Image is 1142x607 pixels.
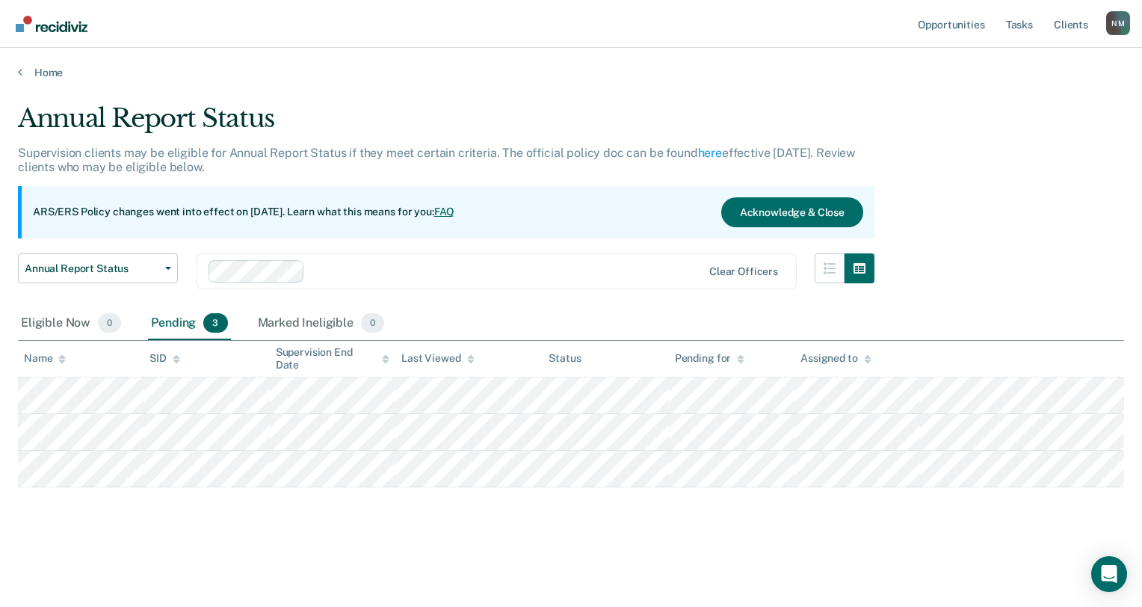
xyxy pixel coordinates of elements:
[549,352,581,365] div: Status
[18,146,855,174] p: Supervision clients may be eligible for Annual Report Status if they meet certain criteria. The o...
[148,307,230,340] div: Pending3
[361,313,384,333] span: 0
[698,146,722,160] a: here
[709,265,778,278] div: Clear officers
[255,307,388,340] div: Marked Ineligible0
[675,352,744,365] div: Pending for
[25,262,159,275] span: Annual Report Status
[721,197,863,227] button: Acknowledge & Close
[24,352,66,365] div: Name
[149,352,180,365] div: SID
[434,206,455,218] a: FAQ
[401,352,474,365] div: Last Viewed
[18,253,178,283] button: Annual Report Status
[203,313,227,333] span: 3
[276,346,389,372] div: Supervision End Date
[1091,556,1127,592] div: Open Intercom Messenger
[18,66,1124,79] a: Home
[800,352,871,365] div: Assigned to
[16,16,87,32] img: Recidiviz
[1106,11,1130,35] button: Profile dropdown button
[18,103,874,146] div: Annual Report Status
[1106,11,1130,35] div: N M
[33,205,454,220] p: ARS/ERS Policy changes went into effect on [DATE]. Learn what this means for you:
[98,313,121,333] span: 0
[18,307,124,340] div: Eligible Now0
